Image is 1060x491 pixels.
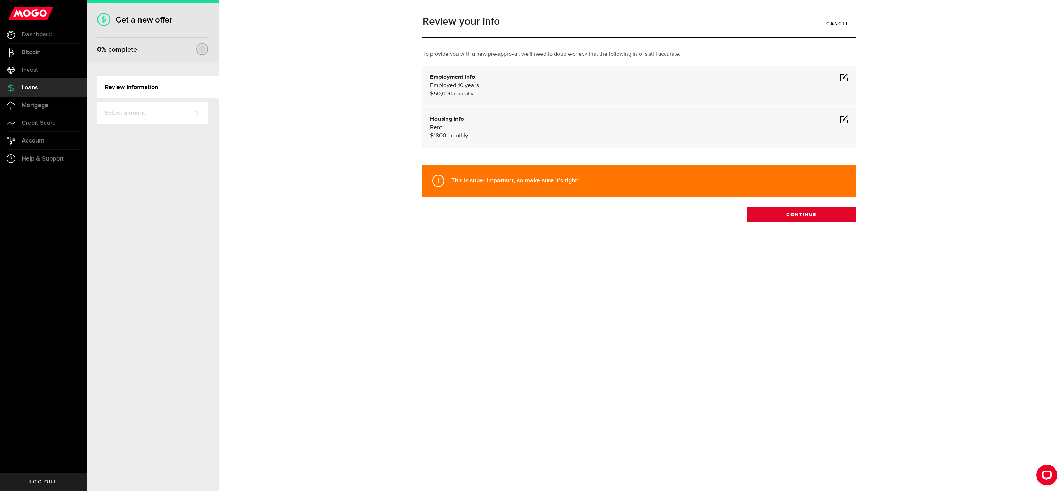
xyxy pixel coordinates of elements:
iframe: LiveChat chat widget [1031,462,1060,491]
span: 1800 [434,133,446,139]
a: Cancel [819,16,856,31]
span: Account [22,138,44,144]
span: Help & Support [22,156,64,162]
span: Mortgage [22,102,48,109]
span: $50,000 [430,91,452,97]
button: Continue [747,207,856,222]
span: Bitcoin [22,49,41,55]
b: Housing info [430,116,464,122]
strong: This is super important, so make sure it's right! [451,177,579,184]
span: Log out [29,480,57,484]
span: monthly [447,133,468,139]
span: , [456,83,458,88]
span: Dashboard [22,32,52,38]
span: Employed [430,83,456,88]
h1: Get a new offer [97,15,208,25]
span: Loans [22,85,38,91]
div: % complete [97,43,137,56]
b: Employment info [430,74,475,80]
span: Credit Score [22,120,56,126]
p: To provide you with a new pre-approval, we'll need to double-check that the following info is sti... [422,50,856,59]
span: 10 years [458,83,479,88]
span: 0 [97,45,101,54]
a: Review information [97,76,219,98]
span: annually [452,91,473,97]
span: $ [430,133,434,139]
h1: Review your info [422,16,856,27]
span: Rent [430,124,442,130]
a: Select amount [97,102,208,124]
span: Invest [22,67,38,73]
